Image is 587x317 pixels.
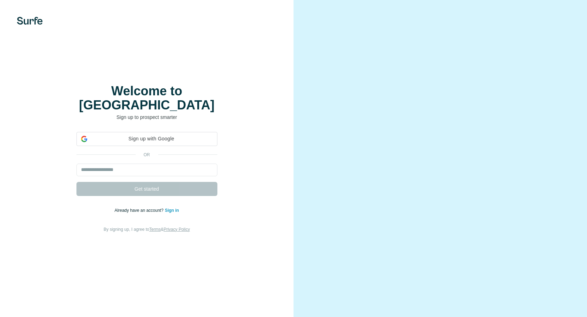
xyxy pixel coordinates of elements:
[76,114,217,121] p: Sign up to prospect smarter
[73,145,221,161] iframe: Sign in with Google Button
[17,17,43,25] img: Surfe's logo
[163,227,190,232] a: Privacy Policy
[165,208,179,213] a: Sign in
[115,208,165,213] span: Already have an account?
[90,135,213,142] span: Sign up with Google
[104,227,190,232] span: By signing up, I agree to &
[76,132,217,146] div: Sign up with Google
[76,84,217,112] h1: Welcome to [GEOGRAPHIC_DATA]
[149,227,161,232] a: Terms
